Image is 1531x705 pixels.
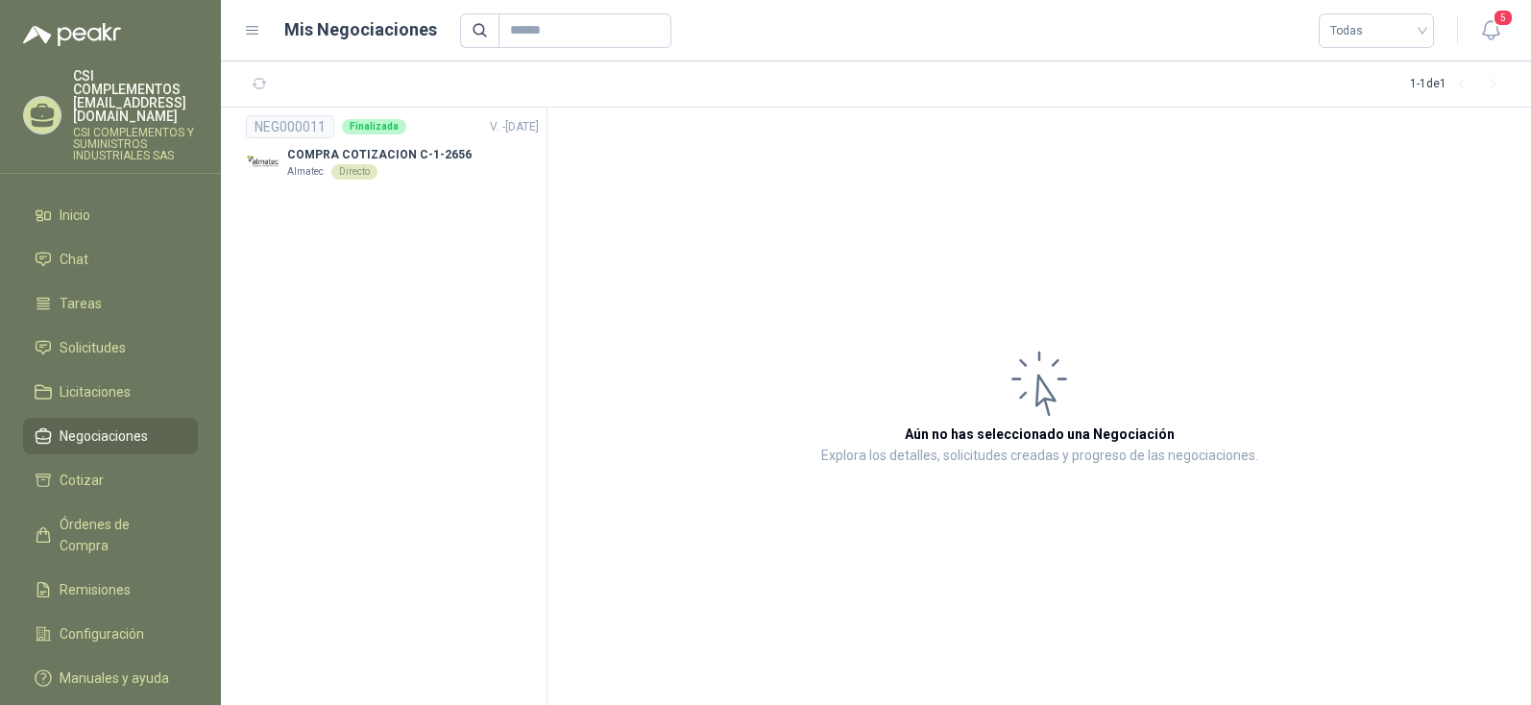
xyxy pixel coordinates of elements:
a: Negociaciones [23,418,198,454]
a: Configuración [23,616,198,652]
p: Almatec [287,164,324,180]
span: Negociaciones [60,425,148,447]
img: Company Logo [246,146,279,180]
div: Directo [331,164,377,180]
img: Logo peakr [23,23,121,46]
span: Configuración [60,623,144,644]
a: Chat [23,241,198,278]
h3: Aún no has seleccionado una Negociación [905,424,1175,445]
span: Licitaciones [60,381,131,402]
a: Licitaciones [23,374,198,410]
div: Finalizada [342,119,406,134]
span: Todas [1330,16,1422,45]
a: Órdenes de Compra [23,506,198,564]
span: V. - [DATE] [490,120,539,134]
span: Remisiones [60,579,131,600]
span: Cotizar [60,470,104,491]
p: Explora los detalles, solicitudes creadas y progreso de las negociaciones. [821,445,1258,468]
span: Manuales y ayuda [60,668,169,689]
a: Cotizar [23,462,198,498]
a: NEG000011FinalizadaV. -[DATE] Company LogoCOMPRA COTIZACION C-1-2656AlmatecDirecto [246,115,539,180]
div: 1 - 1 de 1 [1410,69,1508,100]
p: CSI COMPLEMENTOS [EMAIL_ADDRESS][DOMAIN_NAME] [73,69,198,123]
a: Remisiones [23,571,198,608]
span: 5 [1493,9,1514,27]
button: 5 [1473,13,1508,48]
span: Tareas [60,293,102,314]
span: Inicio [60,205,90,226]
span: Órdenes de Compra [60,514,180,556]
a: Manuales y ayuda [23,660,198,696]
div: NEG000011 [246,115,334,138]
span: Solicitudes [60,337,126,358]
a: Solicitudes [23,329,198,366]
a: Inicio [23,197,198,233]
h1: Mis Negociaciones [284,16,437,43]
span: Chat [60,249,88,270]
p: COMPRA COTIZACION C-1-2656 [287,146,472,164]
a: Tareas [23,285,198,322]
p: CSI COMPLEMENTOS Y SUMINISTROS INDUSTRIALES SAS [73,127,198,161]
